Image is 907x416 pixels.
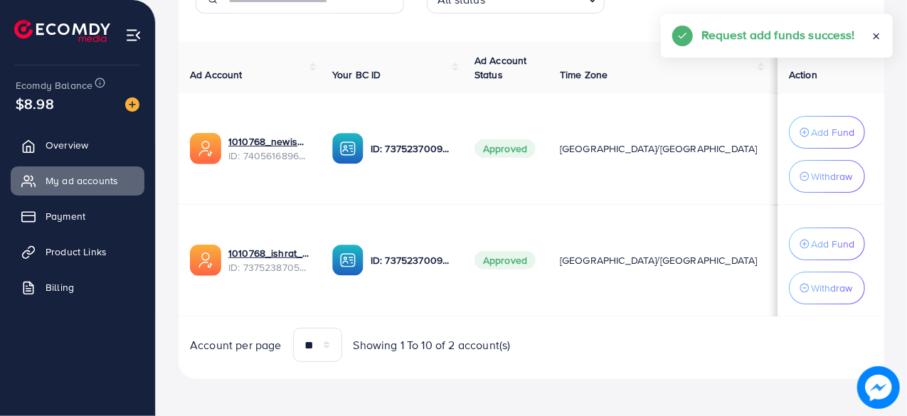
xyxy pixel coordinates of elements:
span: Approved [474,139,536,158]
img: ic-ads-acc.e4c84228.svg [190,133,221,164]
span: Action [789,68,817,82]
span: $8.98 [16,93,54,114]
p: ID: 7375237009410899984 [371,252,452,269]
p: Withdraw [811,279,852,297]
p: Add Fund [811,235,854,252]
span: Showing 1 To 10 of 2 account(s) [354,337,511,353]
button: Add Fund [789,228,865,260]
img: ic-ba-acc.ded83a64.svg [332,133,364,164]
span: Ad Account Status [474,53,527,82]
button: Add Fund [789,116,865,149]
span: Account per page [190,337,282,353]
p: ID: 7375237009410899984 [371,140,452,157]
span: Approved [474,251,536,270]
img: ic-ba-acc.ded83a64.svg [332,245,364,276]
a: Billing [11,273,144,302]
span: Overview [46,138,88,152]
span: My ad accounts [46,174,118,188]
a: Payment [11,202,144,230]
img: logo [14,20,110,42]
span: Ecomdy Balance [16,78,92,92]
span: Ad Account [190,68,243,82]
button: Withdraw [789,272,865,304]
button: Withdraw [789,160,865,193]
p: Add Fund [811,124,854,141]
a: My ad accounts [11,166,144,195]
span: Payment [46,209,85,223]
span: Product Links [46,245,107,259]
a: 1010768_ishrat_1717181593354 [228,246,309,260]
span: [GEOGRAPHIC_DATA]/[GEOGRAPHIC_DATA] [560,142,758,156]
img: image [125,97,139,112]
span: Billing [46,280,74,294]
span: [GEOGRAPHIC_DATA]/[GEOGRAPHIC_DATA] [560,253,758,267]
span: ID: 7375238705122115585 [228,260,309,274]
span: ID: 7405616896047104017 [228,149,309,163]
img: menu [125,27,142,43]
h5: Request add funds success! [701,26,855,44]
p: Withdraw [811,168,852,185]
span: Your BC ID [332,68,381,82]
a: Product Links [11,238,144,266]
a: Overview [11,131,144,159]
img: ic-ads-acc.e4c84228.svg [190,245,221,276]
span: Time Zone [560,68,608,82]
img: image [857,366,900,409]
div: <span class='underline'>1010768_newishrat011_1724254562912</span></br>7405616896047104017 [228,134,309,164]
div: <span class='underline'>1010768_ishrat_1717181593354</span></br>7375238705122115585 [228,246,309,275]
a: 1010768_newishrat011_1724254562912 [228,134,309,149]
